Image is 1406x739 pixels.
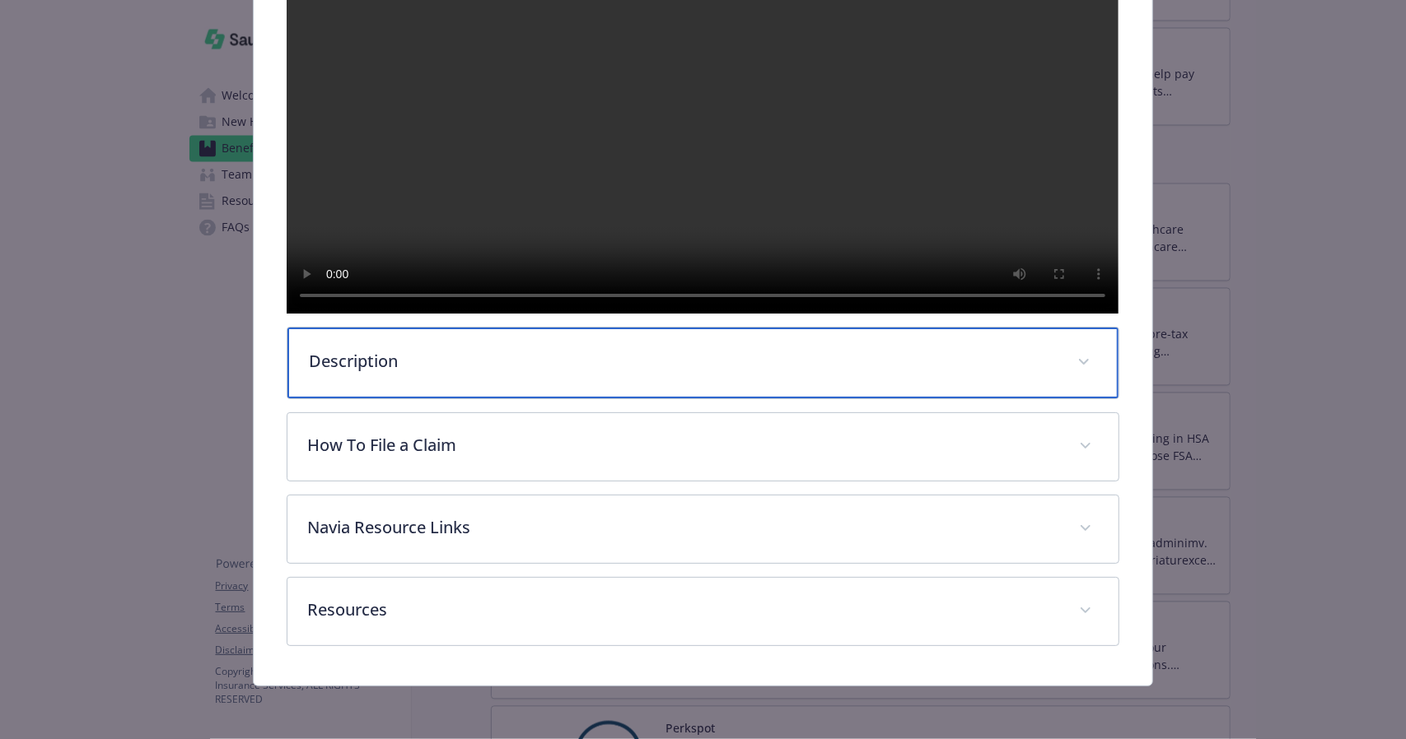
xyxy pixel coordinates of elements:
p: Resources [307,597,1058,622]
div: How To File a Claim [287,413,1118,481]
p: How To File a Claim [307,433,1058,458]
div: Resources [287,578,1118,645]
div: Description [287,328,1118,398]
p: Description [309,349,1057,374]
p: Navia Resource Links [307,515,1058,540]
div: Navia Resource Links [287,495,1118,563]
